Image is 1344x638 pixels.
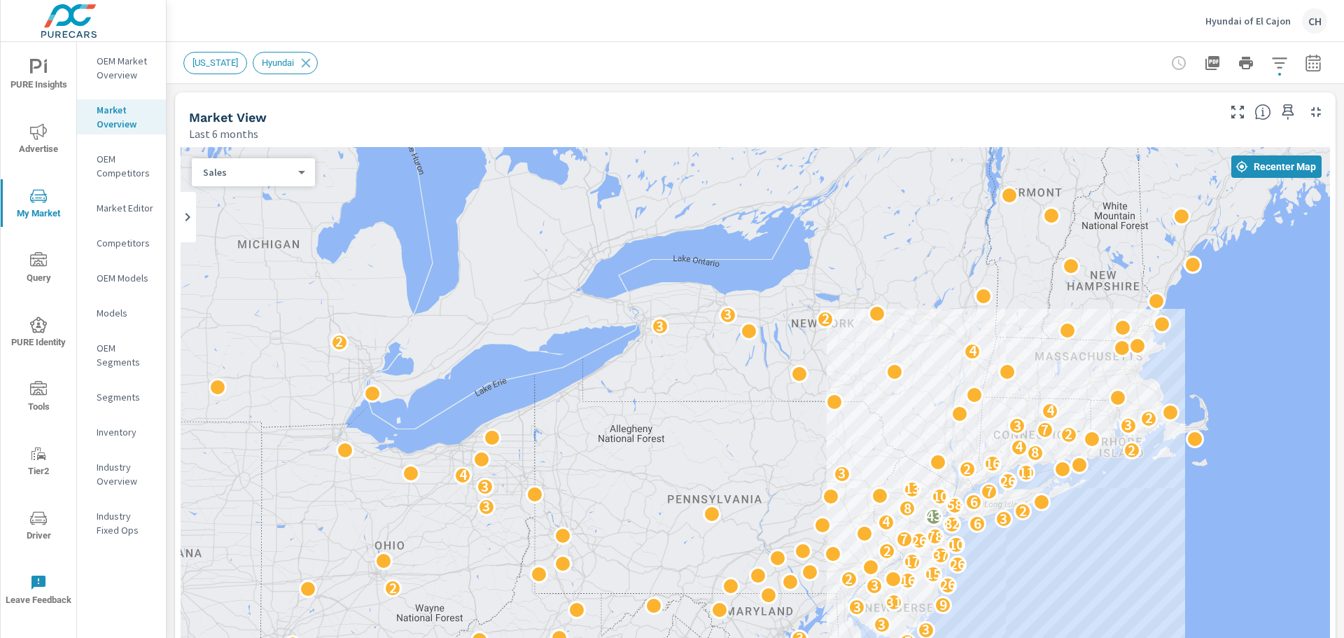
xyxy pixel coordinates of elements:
p: Market Overview [97,103,155,131]
h5: Market View [189,110,267,125]
button: Recenter Map [1231,155,1322,178]
span: PURE Insights [5,59,72,93]
p: Segments [97,390,155,404]
button: Apply Filters [1266,49,1294,77]
p: 2 [1065,426,1072,443]
div: OEM Models [77,268,166,289]
button: Select Date Range [1299,49,1327,77]
div: Market Overview [77,99,166,134]
div: nav menu [1,42,76,622]
p: Models [97,306,155,320]
button: Make Fullscreen [1226,101,1249,123]
p: 2 [389,580,397,597]
p: 8 [1031,444,1039,461]
p: Sales [203,166,293,179]
p: 26 [950,556,965,573]
p: 2 [822,310,829,327]
p: 3 [838,465,846,482]
p: 3 [922,621,930,638]
div: Industry Overview [77,457,166,492]
p: 17 [904,553,920,570]
span: Leave Feedback [5,574,72,609]
p: 82 [944,515,960,532]
p: 26 [1000,473,1016,490]
p: 8 [904,500,911,517]
p: 58 [947,497,962,513]
span: Query [5,252,72,286]
p: 3 [482,498,490,515]
p: OEM Models [97,271,155,285]
p: 2 [1128,442,1135,459]
p: 4 [969,342,976,359]
p: Inventory [97,425,155,439]
div: OEM Segments [77,338,166,373]
p: 26 [911,532,927,549]
button: Print Report [1232,49,1260,77]
span: Advertise [5,123,72,158]
p: 3 [1124,417,1132,434]
p: 10 [932,488,948,505]
p: 7 [986,483,993,500]
p: 3 [878,616,885,633]
p: 2 [335,333,343,350]
p: 7 [1041,422,1049,438]
div: Models [77,303,166,324]
p: Industry Overview [97,460,155,488]
p: 4 [459,466,467,483]
p: OEM Competitors [97,152,155,180]
p: 43 [926,508,941,525]
span: Tools [5,381,72,415]
p: Last 6 months [189,125,258,142]
div: Segments [77,387,166,408]
p: 10 [948,536,964,553]
p: 4 [882,513,890,530]
p: 2 [883,543,891,560]
p: 3 [853,599,861,616]
span: My Market [5,188,72,222]
p: 3 [871,577,878,594]
p: 3 [1000,511,1007,527]
span: Driver [5,510,72,544]
p: 78 [927,528,943,545]
p: 16 [985,455,1000,472]
div: CH [1302,8,1327,34]
div: OEM Market Overview [77,50,166,85]
div: Industry Fixed Ops [77,506,166,541]
p: 2 [963,461,971,478]
span: Save this to your personalized report [1277,101,1299,123]
button: "Export Report to PDF" [1198,49,1226,77]
p: 4 [1046,402,1054,419]
p: 4 [1015,438,1023,455]
div: Hyundai [253,52,318,74]
span: Tier2 [5,445,72,480]
p: 2 [1145,410,1153,427]
p: 15 [925,566,941,583]
span: Hyundai [253,57,302,68]
p: Market Editor [97,201,155,215]
span: [US_STATE] [184,57,246,68]
div: Sales [192,166,304,179]
p: 31 [886,594,902,611]
span: Understand by postal code where vehicles are selling. [Source: Market registration data from thir... [1254,104,1271,120]
p: 2 [845,571,853,588]
div: Market Editor [77,197,166,219]
p: 6 [974,515,981,532]
p: 37 [933,547,948,564]
p: 2 [1019,503,1027,520]
p: Industry Fixed Ops [97,509,155,537]
p: 26 [940,576,955,593]
p: 9 [939,597,947,613]
p: 16 [900,572,916,589]
div: Inventory [77,422,166,443]
p: 13 [904,480,920,497]
p: 3 [724,306,731,323]
p: 3 [656,318,664,335]
span: Recenter Map [1237,160,1316,173]
p: Hyundai of El Cajon [1205,15,1291,27]
p: 6 [970,494,978,511]
div: OEM Competitors [77,148,166,183]
div: Competitors [77,233,166,254]
span: PURE Identity [5,317,72,351]
p: 7 [900,531,908,548]
button: Minimize Widget [1305,101,1327,123]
